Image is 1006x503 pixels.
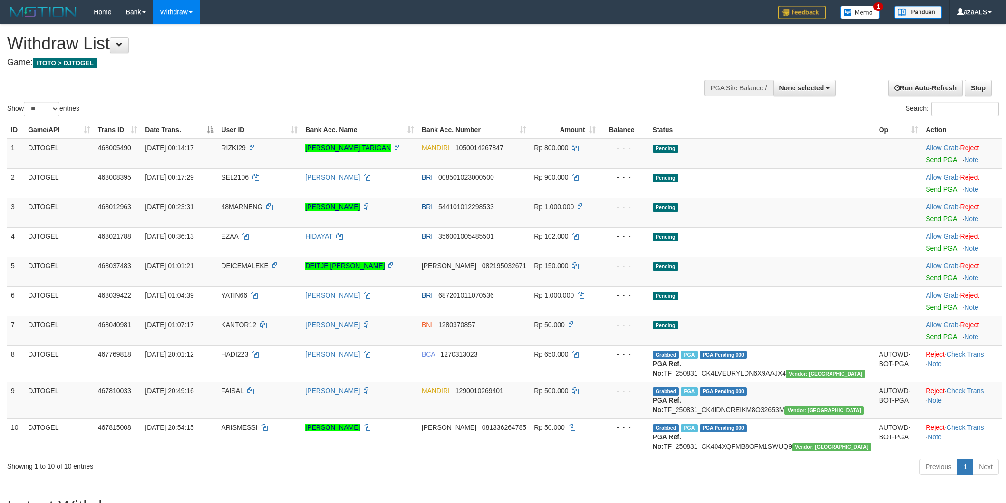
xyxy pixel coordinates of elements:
[7,316,24,345] td: 7
[305,203,360,211] a: [PERSON_NAME]
[145,424,193,431] span: [DATE] 20:54:15
[960,144,979,152] a: Reject
[221,144,245,152] span: RIZKI29
[960,203,979,211] a: Reject
[24,316,94,345] td: DJTOGEL
[700,387,747,396] span: PGA Pending
[922,139,1002,169] td: ·
[305,350,360,358] a: [PERSON_NAME]
[7,257,24,286] td: 5
[922,382,1002,418] td: · ·
[145,144,193,152] span: [DATE] 00:14:17
[926,274,957,281] a: Send PGA
[653,321,678,329] span: Pending
[926,203,958,211] a: Allow Grab
[784,406,864,415] span: Vendor URL: https://checkout4.1velocity.biz
[438,174,494,181] span: Copy 008501023000500 to clipboard
[973,459,999,475] a: Next
[926,244,957,252] a: Send PGA
[964,185,978,193] a: Note
[649,382,875,418] td: TF_250831_CK4IDNCREIKM8O32653M
[141,121,217,139] th: Date Trans.: activate to sort column descending
[534,262,568,270] span: Rp 150.000
[7,102,79,116] label: Show entries
[98,350,131,358] span: 467769818
[422,262,476,270] span: [PERSON_NAME]
[922,198,1002,227] td: ·
[965,80,992,96] a: Stop
[534,291,574,299] span: Rp 1.000.000
[422,144,450,152] span: MANDIRI
[221,174,249,181] span: SEL2106
[24,382,94,418] td: DJTOGEL
[653,262,678,271] span: Pending
[960,321,979,329] a: Reject
[305,424,360,431] a: [PERSON_NAME]
[926,321,960,329] span: ·
[960,291,979,299] a: Reject
[922,286,1002,316] td: ·
[649,121,875,139] th: Status
[534,350,568,358] span: Rp 650.000
[24,139,94,169] td: DJTOGEL
[964,244,978,252] a: Note
[603,143,645,153] div: - - -
[875,418,922,455] td: AUTOWD-BOT-PGA
[773,80,836,96] button: None selected
[534,174,568,181] span: Rp 900.000
[7,418,24,455] td: 10
[960,262,979,270] a: Reject
[7,58,661,68] h4: Game:
[786,370,865,378] span: Vendor URL: https://checkout4.1velocity.biz
[422,350,435,358] span: BCA
[926,144,958,152] a: Allow Grab
[926,174,960,181] span: ·
[221,350,248,358] span: HADI223
[894,6,942,19] img: panduan.png
[438,232,494,240] span: Copy 356001005485501 to clipboard
[24,121,94,139] th: Game/API: activate to sort column ascending
[422,387,450,395] span: MANDIRI
[98,144,131,152] span: 468005490
[301,121,418,139] th: Bank Acc. Name: activate to sort column ascending
[422,291,433,299] span: BRI
[922,418,1002,455] td: · ·
[221,232,238,240] span: EZAA
[534,321,565,329] span: Rp 50.000
[926,232,960,240] span: ·
[7,458,412,471] div: Showing 1 to 10 of 10 entries
[873,2,883,11] span: 1
[649,345,875,382] td: TF_250831_CK4LVEURYLDN6X9AAJX4
[530,121,599,139] th: Amount: activate to sort column ascending
[534,424,565,431] span: Rp 50.000
[888,80,963,96] a: Run Auto-Refresh
[145,203,193,211] span: [DATE] 00:23:31
[926,203,960,211] span: ·
[98,387,131,395] span: 467810033
[98,174,131,181] span: 468008395
[964,333,978,340] a: Note
[33,58,97,68] span: ITOTO > DJTOGEL
[926,232,958,240] a: Allow Grab
[482,262,526,270] span: Copy 082195032671 to clipboard
[653,145,678,153] span: Pending
[922,121,1002,139] th: Action
[681,424,697,432] span: Marked by azaksrdjtogel
[534,144,568,152] span: Rp 800.000
[653,351,679,359] span: Grabbed
[24,418,94,455] td: DJTOGEL
[24,198,94,227] td: DJTOGEL
[875,121,922,139] th: Op: activate to sort column ascending
[653,387,679,396] span: Grabbed
[24,168,94,198] td: DJTOGEL
[221,291,247,299] span: YATIN66
[145,350,193,358] span: [DATE] 20:01:12
[926,333,957,340] a: Send PGA
[779,84,824,92] span: None selected
[24,102,59,116] select: Showentries
[931,102,999,116] input: Search:
[603,349,645,359] div: - - -
[145,232,193,240] span: [DATE] 00:36:13
[922,257,1002,286] td: ·
[7,5,79,19] img: MOTION_logo.png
